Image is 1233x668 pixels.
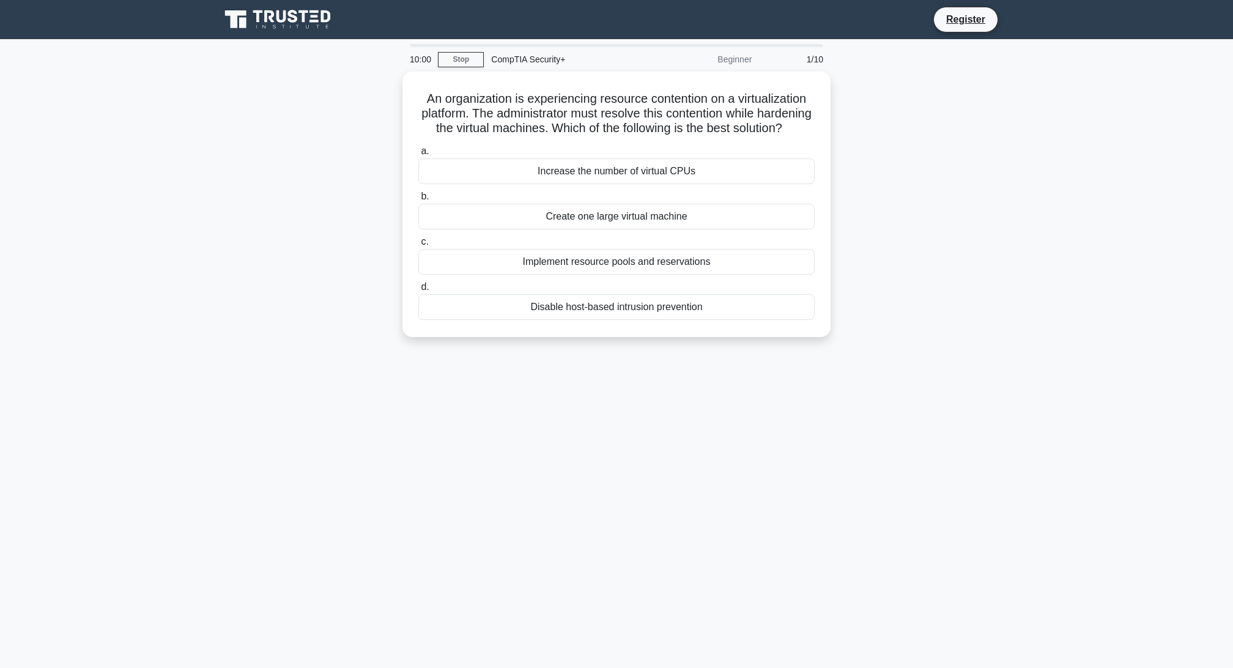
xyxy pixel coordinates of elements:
[759,47,831,72] div: 1/10
[484,47,652,72] div: CompTIA Security+
[438,52,484,67] a: Stop
[417,91,816,136] h5: An organization is experiencing resource contention on a virtualization platform. The administrat...
[421,236,428,247] span: c.
[652,47,759,72] div: Beginner
[418,249,815,275] div: Implement resource pools and reservations
[418,158,815,184] div: Increase the number of virtual CPUs
[939,12,993,27] a: Register
[421,146,429,156] span: a.
[418,204,815,229] div: Create one large virtual machine
[418,294,815,320] div: Disable host-based intrusion prevention
[421,191,429,201] span: b.
[421,281,429,292] span: d.
[402,47,438,72] div: 10:00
